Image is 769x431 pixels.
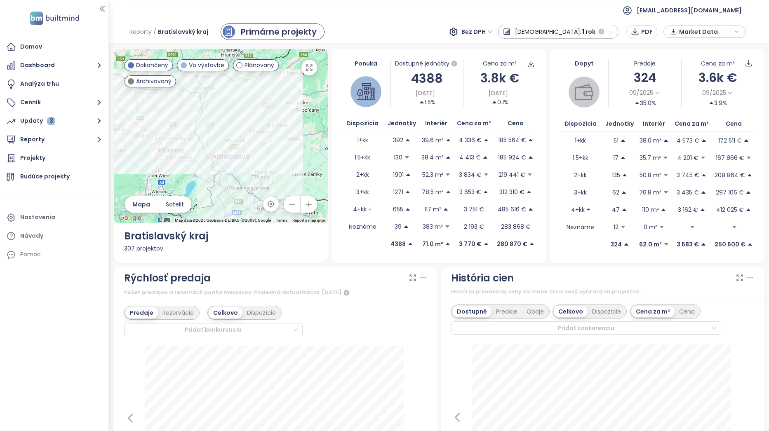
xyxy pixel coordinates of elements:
span: caret-up [701,241,706,247]
p: 17 [613,153,618,162]
div: Bratislavský kraj [124,228,318,244]
div: 1.5% [419,98,435,107]
span: caret-up [403,224,409,230]
span: caret-up [623,241,629,247]
div: Rýchlosť predaja [124,270,211,286]
span: caret-up [528,137,534,143]
p: 4 336 € [459,136,482,145]
span: caret-up [621,207,627,213]
p: 39 [395,222,402,231]
p: 3 834 € [459,170,482,179]
span: Bratislavský kraj [158,24,208,39]
p: 3 751 € [464,205,484,214]
div: Návody [20,231,43,241]
span: caret-up [634,100,640,106]
span: caret-up [419,99,425,105]
span: caret-down [700,155,706,161]
a: Projekty [4,150,104,166]
span: caret-up [663,138,669,143]
a: Budúce projekty [4,169,104,185]
div: 3 [47,117,55,125]
p: 280 870 € [497,239,527,248]
td: 2+kk [342,166,383,183]
span: caret-up [708,100,714,106]
div: História cien [451,270,514,286]
td: 4+kk + [560,201,601,218]
div: 307 projektov [124,244,318,253]
div: Dostupné jednotky [391,59,463,69]
td: 3+kk [342,183,383,201]
th: Jednotky [383,115,421,131]
span: Satelit [166,200,184,209]
div: Rezervácie [158,307,198,319]
div: 0.1% [492,98,508,107]
span: caret-down [663,172,669,178]
p: 76.8 m² [639,188,661,197]
p: 167 866 € [716,153,744,162]
div: 324 [609,68,681,87]
div: Pomoc [20,249,41,260]
span: 09/2025 [702,88,726,97]
img: wallet [575,83,593,101]
p: 117 m² [424,205,441,214]
div: Dopyt [560,59,609,68]
div: Celkovo [554,306,588,317]
span: caret-up [620,155,626,161]
span: [DEMOGRAPHIC_DATA]: [515,24,581,39]
a: Open this area in Google Maps (opens a new window) [116,213,143,223]
div: Cena [675,306,699,317]
span: Mapa [132,200,150,209]
span: caret-down [527,172,533,178]
div: 4388 [391,69,463,88]
span: caret-up [661,207,666,213]
a: Návody [4,228,104,244]
span: caret-up [528,155,534,160]
p: 38.4 m² [421,153,444,162]
span: caret-up [405,172,411,178]
td: Neznáme [560,218,601,236]
span: Map data ©2025 GeoBasis-DE/BKG (©2009), Google [175,218,271,223]
a: Nastavenia [4,209,104,226]
span: [DATE] [416,89,435,98]
div: Dispozície [242,307,280,319]
span: caret-down [663,241,669,247]
span: caret-up [701,172,707,178]
div: button [668,26,741,38]
th: Cena za m² [670,116,713,132]
p: 485 616 € [498,205,526,214]
button: Reporty [4,131,104,148]
span: caret-up [701,190,706,195]
p: 3 770 € [459,239,482,248]
td: Neznáme [342,218,383,235]
span: PDF [641,27,653,36]
p: 38.0 m² [640,136,661,145]
img: logo [27,10,82,27]
div: Primárne projekty [241,26,317,38]
p: 250 600 € [715,240,745,249]
p: 62.0 m² [639,240,662,249]
span: Dokončený [136,61,168,70]
p: 1271 [393,187,403,197]
p: 4 201 € [677,153,698,162]
p: 3 745 € [677,171,699,180]
div: 3.8k € [463,68,536,88]
div: Updaty [20,116,55,126]
p: 130 [394,153,402,162]
div: Analýza trhu [20,79,59,89]
a: Analýza trhu [4,76,104,92]
span: caret-up [747,241,753,247]
button: Dashboard [4,57,104,74]
a: Domov [4,39,104,55]
p: 50.8 m² [640,171,661,180]
p: 1901 [393,170,404,179]
div: Projekty [20,153,45,163]
div: Predaje [609,59,681,68]
p: 0 m² [644,223,657,232]
p: 4 413 € [459,153,481,162]
div: Cena za m² [631,306,675,317]
span: caret-up [743,138,749,143]
div: Cena za m² [483,59,517,68]
span: caret-up [526,189,532,195]
span: Reporty [129,24,152,39]
a: primary [221,23,325,40]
